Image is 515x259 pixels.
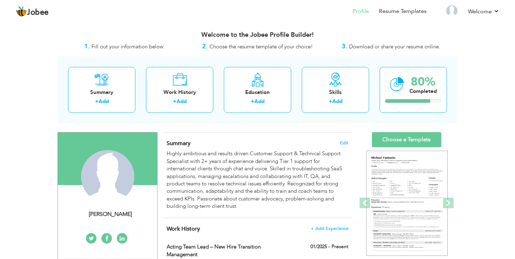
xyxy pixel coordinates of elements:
[307,89,363,96] div: Skills
[409,76,437,88] div: 80%
[329,98,332,105] label: +
[349,43,440,50] span: Download or share your resume online.
[311,226,348,231] span: + Add Experience
[74,89,130,96] div: Summary
[167,139,190,147] span: Summary
[379,7,427,15] a: Resume Templates
[152,89,208,96] div: Work History
[332,98,342,105] a: Add
[342,42,347,51] strong: 3.
[468,7,499,16] a: Welcome
[167,150,348,210] div: Highly ambitious and results driven Customer Support & Technical Support Specialist with 2+ years...
[27,9,49,16] span: Jobee
[99,98,109,105] a: Add
[173,98,176,105] label: +
[209,43,313,50] span: Choose the resume template of your choice!
[95,98,99,105] label: +
[81,150,134,203] img: Asad Aftab
[167,140,348,147] h4: Adding a summary is a quick and easy way to highlight your experience and interests.
[254,98,265,105] a: Add
[251,98,254,105] label: +
[409,88,437,95] div: Completed
[446,5,457,16] img: Profile Img
[167,225,200,233] span: Work History
[340,141,348,145] span: Edit
[167,225,348,232] h4: This helps to show the companies you have worked for.
[176,98,187,105] a: Add
[16,6,27,17] img: jobee.io
[229,89,286,96] div: Education
[353,7,369,15] a: Profile
[310,243,348,250] label: 01/2025 - Present
[167,243,285,258] label: Acting Team Lead – New Hire Transition Management
[16,6,49,17] a: Jobee
[63,210,157,218] div: [PERSON_NAME]
[58,32,457,39] h3: Welcome to the Jobee Profile Builder!
[92,43,165,50] span: Fill out your information below.
[84,42,90,51] strong: 1.
[372,132,441,147] a: Choose a Template
[202,42,208,51] strong: 2.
